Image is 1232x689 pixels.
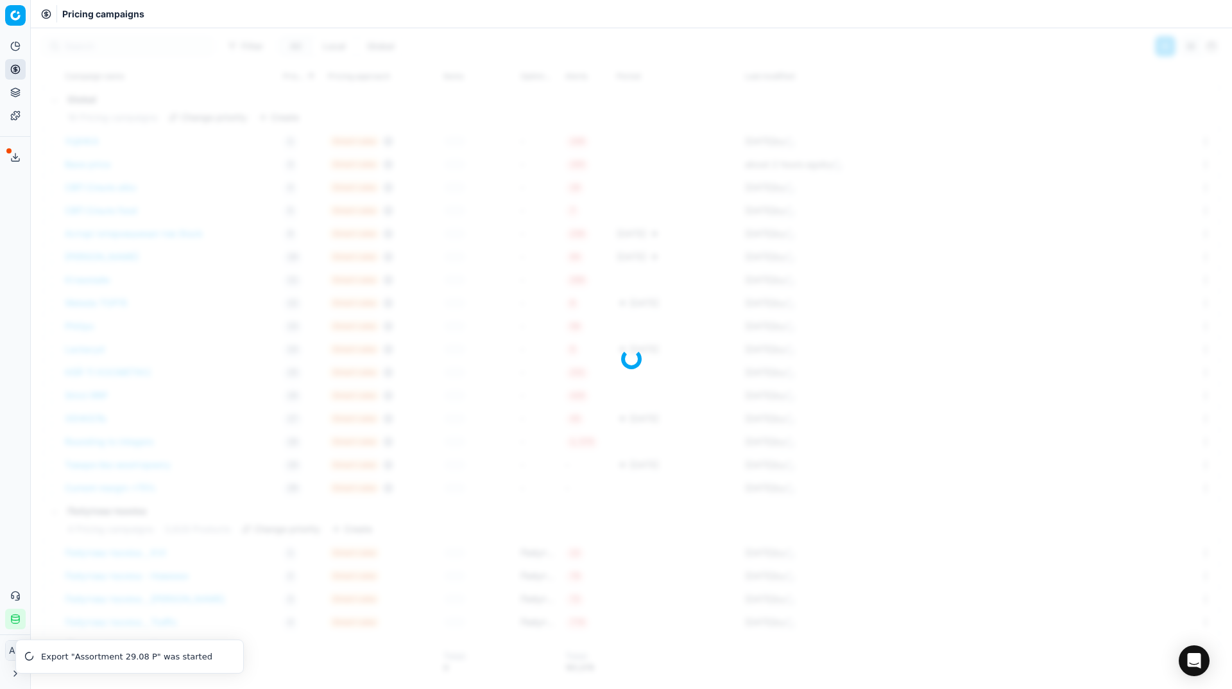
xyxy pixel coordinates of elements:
button: АП [5,640,26,661]
nav: breadcrumb [62,8,144,21]
div: Export "Assortment 29.08 Р" was started [41,650,228,663]
span: Pricing campaigns [62,8,144,21]
span: АП [6,641,25,660]
div: Open Intercom Messenger [1179,645,1210,676]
